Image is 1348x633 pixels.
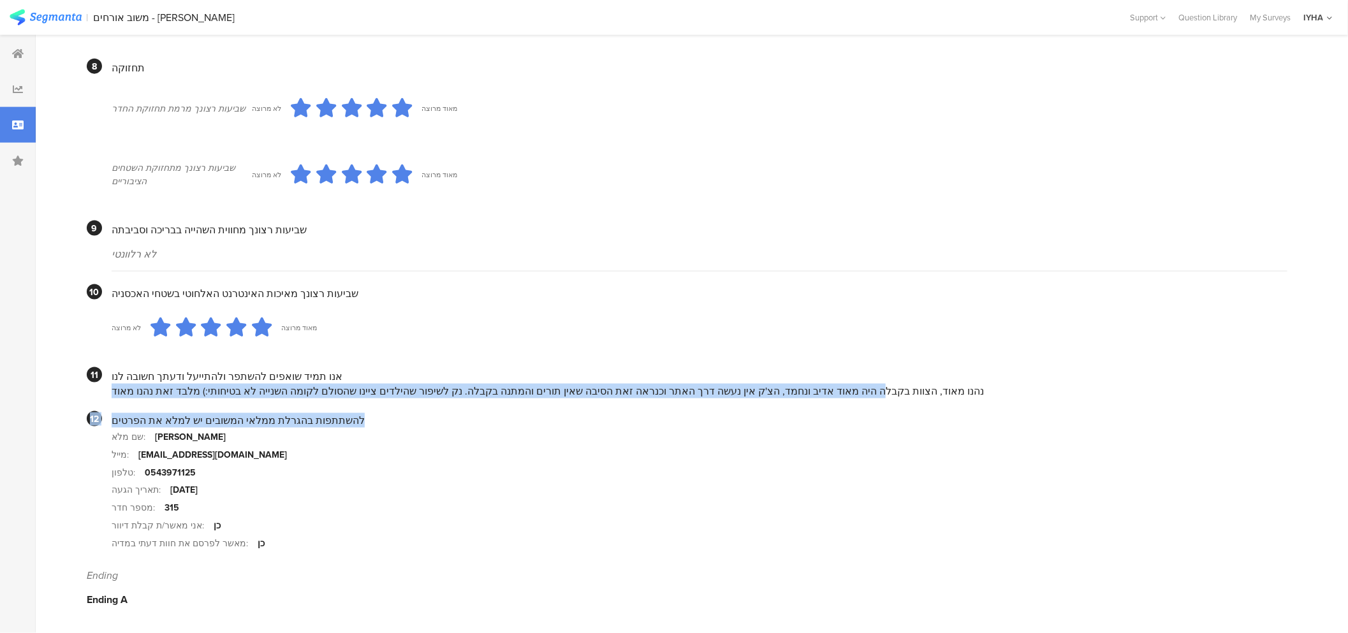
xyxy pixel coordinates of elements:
div: IYHA [1303,11,1323,24]
div: מאשר לפרסם את חוות דעתי במדיה: [112,537,258,551]
div: Ending A [87,593,1287,608]
div: לא מרוצה [252,103,281,113]
div: מספר חדר: [112,502,165,515]
div: Ending [87,569,1287,583]
div: Support [1130,8,1166,27]
a: My Surveys [1243,11,1297,24]
div: שביעות רצונך מתחזוקת השטחים הציבוריים [112,161,252,188]
div: לא מרוצה [112,323,141,333]
div: מאוד מרוצה [421,170,457,180]
div: תאריך הגעה: [112,484,170,497]
div: 9 [87,221,102,236]
div: [DATE] [170,484,198,497]
div: אנו תמיד שואפים להשתפר ולהתייעל ודעתך חשובה לנו [112,369,1287,384]
div: 0543971125 [145,466,196,479]
div: 12 [87,411,102,426]
div: 10 [87,284,102,300]
div: שביעות רצונך מחווית השהייה בבריכה וסביבתה [112,222,1287,237]
div: שביעות רצונך מאיכות האינטרנט האלחוטי בשטחי האכסניה [112,286,1287,301]
div: כן [258,537,265,551]
div: לא מרוצה [252,170,281,180]
div: מאוד מרוצה [421,103,457,113]
div: 8 [87,59,102,74]
div: [EMAIL_ADDRESS][DOMAIN_NAME] [138,448,287,462]
div: מאוד מרוצה [281,323,317,333]
div: להשתתפות בהגרלת ממלאי המשובים יש למלא את הפרטים [112,413,1287,428]
div: כן [214,520,221,533]
div: 11 [87,367,102,382]
a: Question Library [1172,11,1243,24]
div: 315 [165,502,179,515]
div: [PERSON_NAME] [155,430,226,444]
div: אני מאשר/ת קבלת דיוור: [112,520,214,533]
div: נהנו מאוד, הצוות בקבלה היה מאוד אדיב ונחמד, הצ'ק אין נעשה דרך האתר וכנראה זאת הסיבה שאין תורים וה... [112,384,1287,398]
div: שביעות רצונך מרמת תחזוקת החדר [112,102,252,115]
div: מייל: [112,448,138,462]
img: segmanta logo [10,10,82,25]
div: | [87,10,89,25]
div: משוב אורחים - [PERSON_NAME] [94,11,235,24]
div: שם מלא: [112,430,155,444]
div: טלפון: [112,466,145,479]
div: תחזוקה [112,61,1287,75]
div: לא רלוונטי [112,247,1287,261]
